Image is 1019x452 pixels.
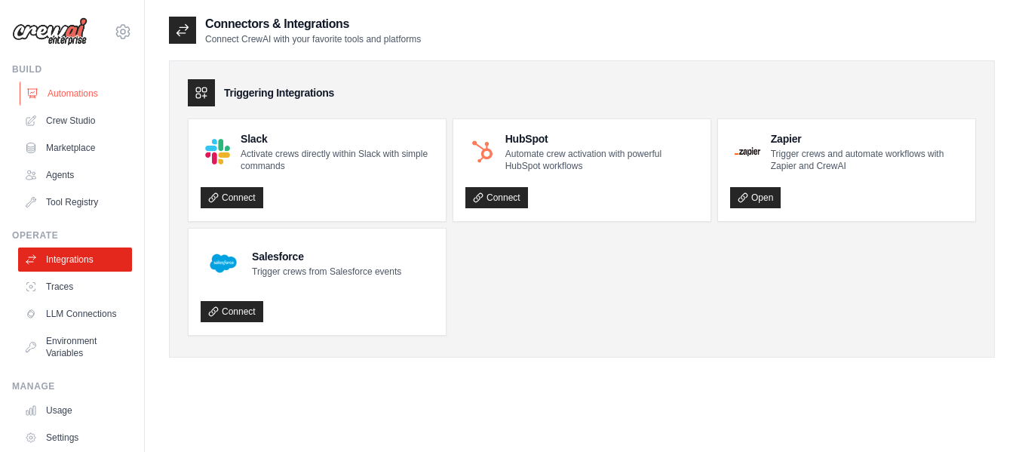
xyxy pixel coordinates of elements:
[18,398,132,423] a: Usage
[18,163,132,187] a: Agents
[201,187,263,208] a: Connect
[224,85,334,100] h3: Triggering Integrations
[20,81,134,106] a: Automations
[18,302,132,326] a: LLM Connections
[18,190,132,214] a: Tool Registry
[18,109,132,133] a: Crew Studio
[505,131,698,146] h4: HubSpot
[205,139,230,164] img: Slack Logo
[12,17,87,46] img: Logo
[12,380,132,392] div: Manage
[241,148,434,172] p: Activate crews directly within Slack with simple commands
[735,147,760,156] img: Zapier Logo
[18,248,132,272] a: Integrations
[252,249,401,264] h4: Salesforce
[730,187,781,208] a: Open
[18,275,132,299] a: Traces
[205,15,421,33] h2: Connectors & Integrations
[12,63,132,75] div: Build
[205,33,421,45] p: Connect CrewAI with your favorite tools and platforms
[241,131,434,146] h4: Slack
[771,131,963,146] h4: Zapier
[201,301,263,322] a: Connect
[18,426,132,450] a: Settings
[505,148,698,172] p: Automate crew activation with powerful HubSpot workflows
[18,329,132,365] a: Environment Variables
[18,136,132,160] a: Marketplace
[470,140,495,165] img: HubSpot Logo
[465,187,528,208] a: Connect
[252,266,401,278] p: Trigger crews from Salesforce events
[205,245,241,281] img: Salesforce Logo
[12,229,132,241] div: Operate
[771,148,963,172] p: Trigger crews and automate workflows with Zapier and CrewAI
